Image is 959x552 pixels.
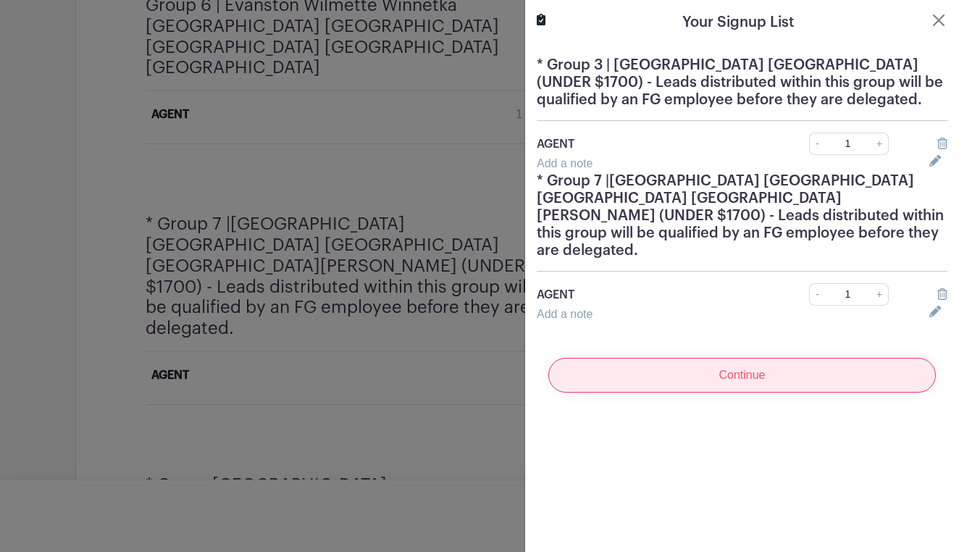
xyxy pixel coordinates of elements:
h5: * Group 7 |[GEOGRAPHIC_DATA] [GEOGRAPHIC_DATA] [GEOGRAPHIC_DATA] [GEOGRAPHIC_DATA][PERSON_NAME] (... [537,172,947,259]
h5: * Group 3 | [GEOGRAPHIC_DATA] [GEOGRAPHIC_DATA] (UNDER $1700) - Leads distributed within this gro... [537,57,947,109]
input: Continue [548,358,936,393]
a: Add a note [537,308,592,320]
button: Close [930,12,947,29]
p: AGENT [537,135,769,153]
a: + [871,133,889,155]
p: AGENT [537,286,769,304]
a: - [809,283,825,306]
h5: Your Signup List [682,12,794,33]
a: + [871,283,889,306]
a: Add a note [537,157,592,170]
a: - [809,133,825,155]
